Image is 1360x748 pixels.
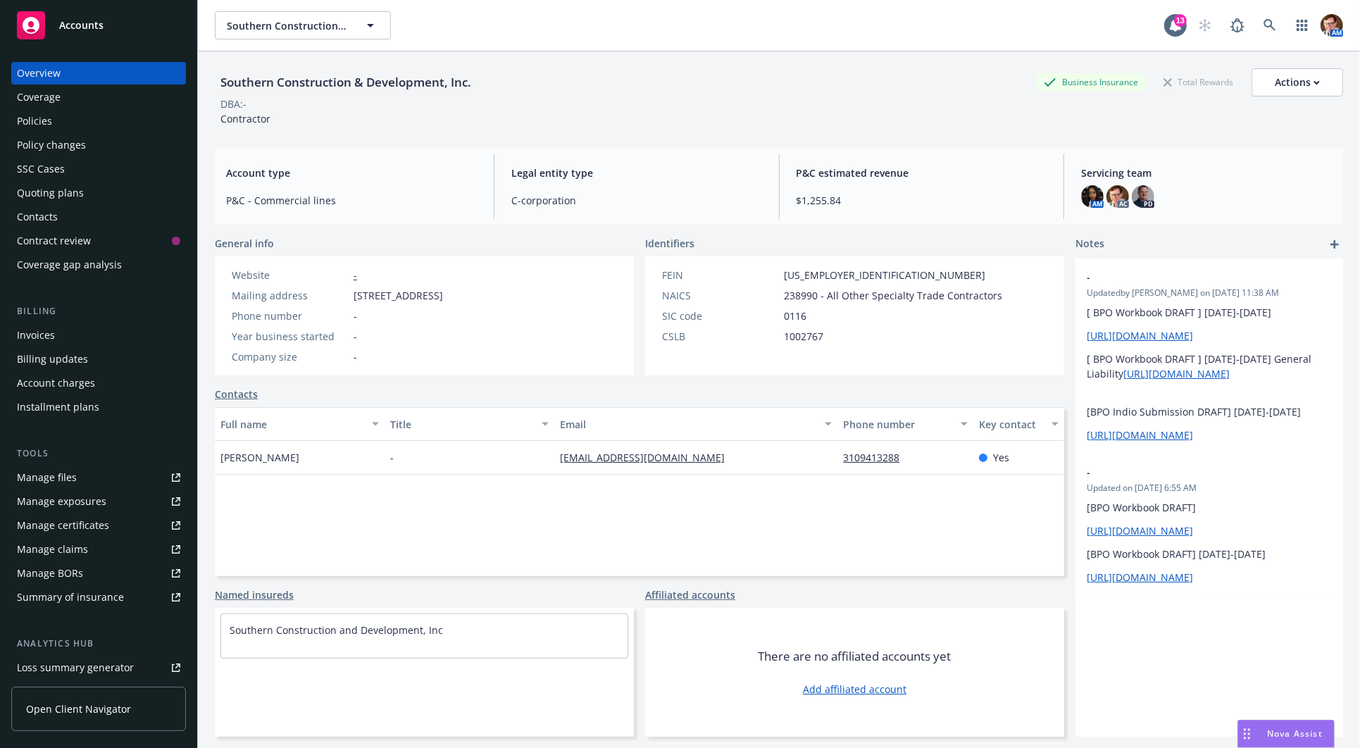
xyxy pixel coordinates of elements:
a: [URL][DOMAIN_NAME] [1123,367,1230,380]
div: Coverage [17,86,61,108]
p: [BPO Workbook DRAFT] [DATE]-[DATE] [1087,547,1332,561]
div: Manage files [17,466,77,489]
div: NAICS [662,288,778,303]
a: Invoices [11,324,186,347]
a: Manage claims [11,538,186,561]
span: Manage exposures [11,490,186,513]
a: Loss summary generator [11,656,186,679]
div: -Updated on [DATE] 6:55 AM[BPO Workbook DRAFT][URL][DOMAIN_NAME][BPO Workbook DRAFT] [DATE]-[DATE... [1075,454,1343,596]
div: Policy changes [17,134,86,156]
div: Total Rewards [1156,73,1240,91]
p: [ BPO Workbook DRAFT ] [DATE]-[DATE] [1087,305,1332,320]
div: Invoices [17,324,55,347]
div: Billing updates [17,348,88,370]
span: [STREET_ADDRESS] [354,288,443,303]
div: Southern Construction & Development, Inc. [215,73,477,92]
a: Contract review [11,230,186,252]
span: Servicing team [1081,166,1332,180]
span: 238990 - All Other Specialty Trade Contractors [784,288,1002,303]
div: DBA: - [220,96,247,111]
a: Search [1256,11,1284,39]
button: Southern Construction & Development, Inc. [215,11,391,39]
div: Website [232,268,348,282]
div: Quoting plans [17,182,84,204]
div: Company size [232,349,348,364]
div: Account charges [17,372,95,394]
a: SSC Cases [11,158,186,180]
span: Updated by [PERSON_NAME] on [DATE] 11:38 AM [1087,287,1332,299]
a: Switch app [1288,11,1316,39]
a: Coverage gap analysis [11,254,186,276]
button: Nova Assist [1237,720,1335,748]
div: Year business started [232,329,348,344]
div: Analytics hub [11,637,186,651]
a: Affiliated accounts [645,587,735,602]
span: 1002767 [784,329,823,344]
div: FEIN [662,268,778,282]
button: Phone number [837,407,973,441]
div: Full name [220,417,363,432]
p: [BPO Workbook DRAFT] [1087,500,1332,515]
a: Add affiliated account [803,682,906,697]
a: Accounts [11,6,186,45]
div: Billing [11,304,186,318]
a: Quoting plans [11,182,186,204]
div: Installment plans [17,396,99,418]
span: Southern Construction & Development, Inc. [227,18,349,33]
img: photo [1321,14,1343,37]
div: Title [390,417,533,432]
div: Manage claims [17,538,88,561]
span: [US_EMPLOYER_IDENTIFICATION_NUMBER] [784,268,985,282]
div: Contract review [17,230,91,252]
span: - [1087,465,1295,480]
div: Loss summary generator [17,656,134,679]
a: Contacts [215,387,258,401]
div: Key contact [979,417,1043,432]
div: Coverage gap analysis [17,254,122,276]
div: Manage BORs [17,562,83,585]
span: Legal entity type [511,166,762,180]
span: 0116 [784,308,806,323]
button: Title [385,407,554,441]
span: - [354,349,357,364]
span: Notes [1075,236,1104,253]
div: SSC Cases [17,158,65,180]
a: Summary of insurance [11,586,186,609]
div: Policies [17,110,52,132]
span: Accounts [59,20,104,31]
span: P&C estimated revenue [797,166,1047,180]
a: Manage BORs [11,562,186,585]
div: Contacts [17,206,58,228]
span: Contractor [220,112,270,125]
a: [URL][DOMAIN_NAME] [1087,571,1193,584]
div: Phone number [843,417,952,432]
a: Coverage [11,86,186,108]
button: Full name [215,407,385,441]
a: Southern Construction and Development, Inc [230,623,443,637]
div: Phone number [232,308,348,323]
a: [URL][DOMAIN_NAME] [1087,524,1193,537]
div: Manage certificates [17,514,109,537]
a: Manage files [11,466,186,489]
div: Drag to move [1238,721,1256,747]
span: Identifiers [645,236,694,251]
span: - [354,308,357,323]
a: 3109413288 [843,451,911,464]
img: photo [1081,185,1104,208]
a: Installment plans [11,396,186,418]
div: SIC code [662,308,778,323]
button: Key contact [973,407,1064,441]
span: Yes [993,450,1009,465]
div: Business Insurance [1037,73,1145,91]
a: Policies [11,110,186,132]
span: Updated on [DATE] 6:55 AM [1087,482,1332,494]
span: There are no affiliated accounts yet [759,648,952,665]
a: add [1326,236,1343,253]
a: Named insureds [215,587,294,602]
div: Mailing address [232,288,348,303]
a: Contacts [11,206,186,228]
a: Overview [11,62,186,85]
div: Overview [17,62,61,85]
div: 13 [1174,14,1187,27]
p: [ BPO Workbook DRAFT ] [DATE]-[DATE] General Liability [1087,351,1332,381]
